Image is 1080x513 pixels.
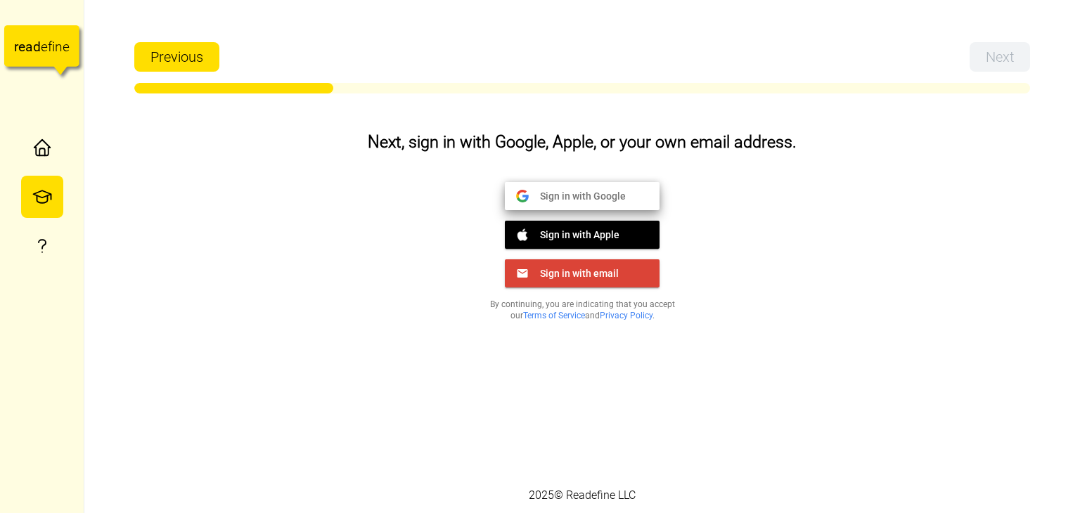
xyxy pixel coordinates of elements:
tspan: a [25,39,32,55]
h3: Next, sign in with Google, Apple, or your own email address. [231,131,934,154]
tspan: f [48,39,53,55]
tspan: i [52,39,55,55]
a: Privacy Policy [600,311,652,320]
span: Sign in with email [529,266,619,279]
span: Sign in with Apple [529,228,619,240]
p: By continuing, you are indicating that you accept our and . [472,299,692,321]
span: Next [986,43,1014,71]
tspan: e [18,39,25,55]
tspan: e [63,39,70,55]
button: Previous [134,42,219,72]
tspan: d [33,39,41,55]
tspan: n [56,39,63,55]
button: Sign in with email [505,259,660,287]
a: Terms of Service [523,311,585,320]
tspan: r [14,39,19,55]
button: Next [970,42,1030,72]
a: readefine [4,11,79,88]
button: Sign in with Apple [505,221,660,249]
span: Sign in with Google [529,189,626,202]
tspan: e [41,39,48,55]
div: 2025 © Readefine LLC [522,480,643,512]
span: Previous [150,43,203,71]
button: Sign in with Google [505,182,660,210]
